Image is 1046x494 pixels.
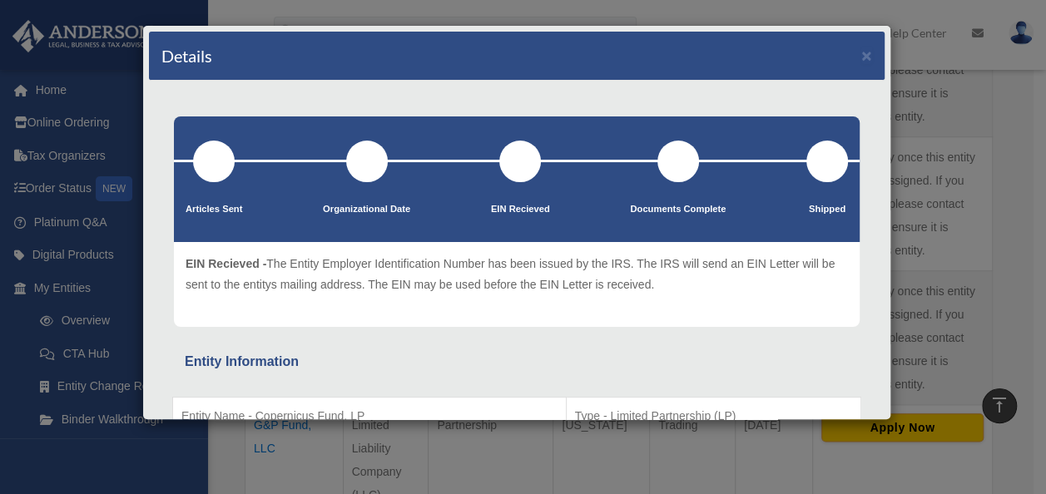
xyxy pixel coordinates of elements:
[861,47,872,64] button: ×
[186,254,848,294] p: The Entity Employer Identification Number has been issued by the IRS. The IRS will send an EIN Le...
[323,201,410,218] p: Organizational Date
[185,350,849,373] div: Entity Information
[630,201,726,218] p: Documents Complete
[161,44,212,67] h4: Details
[186,257,266,270] span: EIN Recieved -
[186,201,242,218] p: Articles Sent
[806,201,848,218] p: Shipped
[575,406,852,427] p: Type - Limited Partnership (LP)
[491,201,550,218] p: EIN Recieved
[181,406,558,427] p: Entity Name - Copernicus Fund, LP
